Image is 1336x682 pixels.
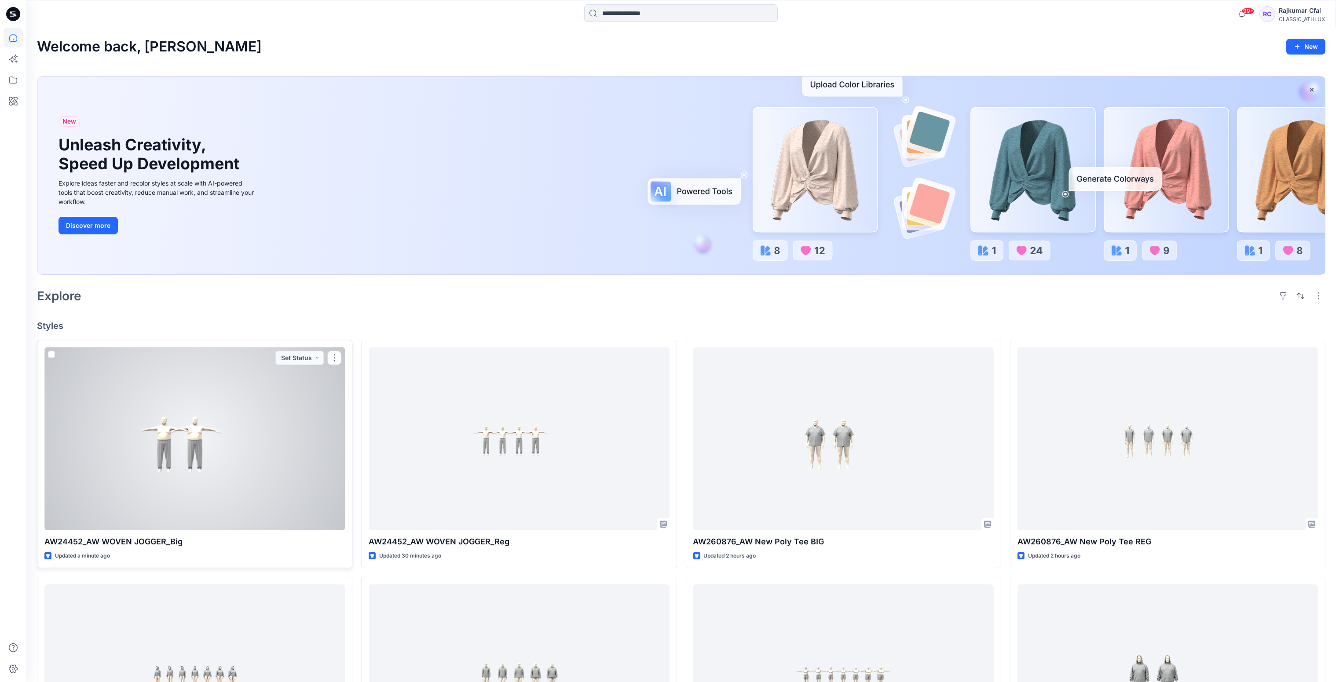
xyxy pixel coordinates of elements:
a: AW24452_AW WOVEN JOGGER_Reg [369,347,669,531]
h4: Styles [37,321,1325,331]
button: New [1286,39,1325,55]
p: Updated 30 minutes ago [379,551,441,561]
p: AW24452_AW WOVEN JOGGER_Reg [369,536,669,548]
a: AW260876_AW New Poly Tee REG [1018,347,1318,531]
h2: Explore [37,289,81,303]
div: RC [1259,6,1275,22]
p: AW260876_AW New Poly Tee BIG [693,536,994,548]
div: CLASSIC_ATHLUX [1279,16,1325,22]
p: Updated 2 hours ago [704,551,756,561]
a: AW24452_AW WOVEN JOGGER_Big [44,347,345,531]
button: Discover more [59,217,118,234]
p: Updated a minute ago [55,551,110,561]
h2: Welcome back, [PERSON_NAME] [37,39,262,55]
div: Explore ideas faster and recolor styles at scale with AI-powered tools that boost creativity, red... [59,179,256,206]
p: AW260876_AW New Poly Tee REG [1018,536,1318,548]
a: AW260876_AW New Poly Tee BIG [693,347,994,531]
span: New [62,116,76,127]
span: 99+ [1241,7,1255,15]
p: Updated 2 hours ago [1028,551,1080,561]
h1: Unleash Creativity, Speed Up Development [59,135,243,173]
p: AW24452_AW WOVEN JOGGER_Big [44,536,345,548]
a: Discover more [59,217,256,234]
div: Rajkumar Cfai [1279,5,1325,16]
